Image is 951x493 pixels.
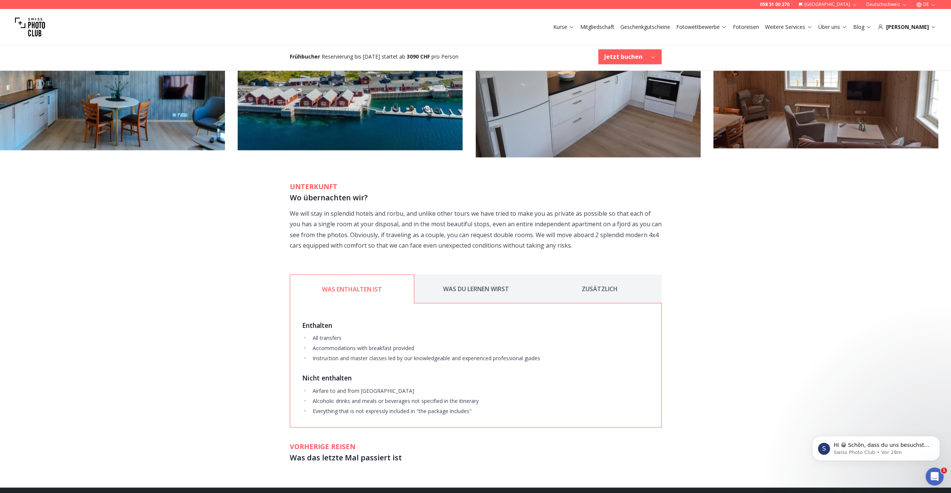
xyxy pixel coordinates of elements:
[290,441,662,451] h2: VORHERIGE REISEN
[617,22,673,32] button: Geschenkgutscheine
[577,22,617,32] button: Mitgliedschaft
[850,22,875,32] button: Blog
[941,467,947,473] span: 1
[407,53,430,60] b: 3090 CHF
[290,274,414,303] button: WAS ENTHALTEN IST
[853,23,872,31] a: Blog
[550,22,577,32] button: Kurse
[676,23,727,31] a: Fotowettbewerbe
[310,407,649,415] li: Everything that is not expressly included in "the package includes"
[310,344,649,352] li: Accommodations with breakfast provided
[302,372,649,383] h3: Nicht enthalten
[733,23,759,31] a: Fotoreisen
[538,274,662,303] button: ZUSÄTZLICH
[290,451,662,463] h3: Was das letzte Mal passiert ist
[290,208,662,250] p: We will stay in splendid hotels and rorbu, and unlike other tours we have tried to make you as pr...
[760,2,789,8] a: 058 51 00 270
[290,192,662,204] h3: Wo übernachten wir?
[290,53,320,60] b: Frühbucher
[878,23,936,31] div: [PERSON_NAME]
[598,50,662,65] button: Jetzt buchen
[818,23,847,31] a: Über uns
[801,420,951,473] iframe: Intercom notifications Nachricht
[290,181,662,192] h2: UNTERKUNFT
[762,22,815,32] button: Weitere Services
[926,467,944,485] iframe: Intercom live chat
[310,354,649,362] li: Instruction and master classes led by our knowledgeable and experienced professional guides
[730,22,762,32] button: Fotoreisen
[765,23,812,31] a: Weitere Services
[431,53,458,60] span: pro Person
[815,22,850,32] button: Über uns
[604,53,642,62] b: Jetzt buchen
[310,387,649,394] li: Airfare to and from [GEOGRAPHIC_DATA]
[620,23,670,31] a: Geschenkgutscheine
[310,397,649,404] li: Alcoholic drinks and meals or beverages not specified in the itinerary
[553,23,574,31] a: Kurse
[15,12,45,42] img: Swiss photo club
[414,274,538,303] button: WAS DU LERNEN WIRST
[673,22,730,32] button: Fotowettbewerbe
[322,53,405,60] span: Reservierung bis [DATE] startet ab
[580,23,614,31] a: Mitgliedschaft
[302,320,649,330] h3: Enthalten
[310,334,649,341] li: All transfers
